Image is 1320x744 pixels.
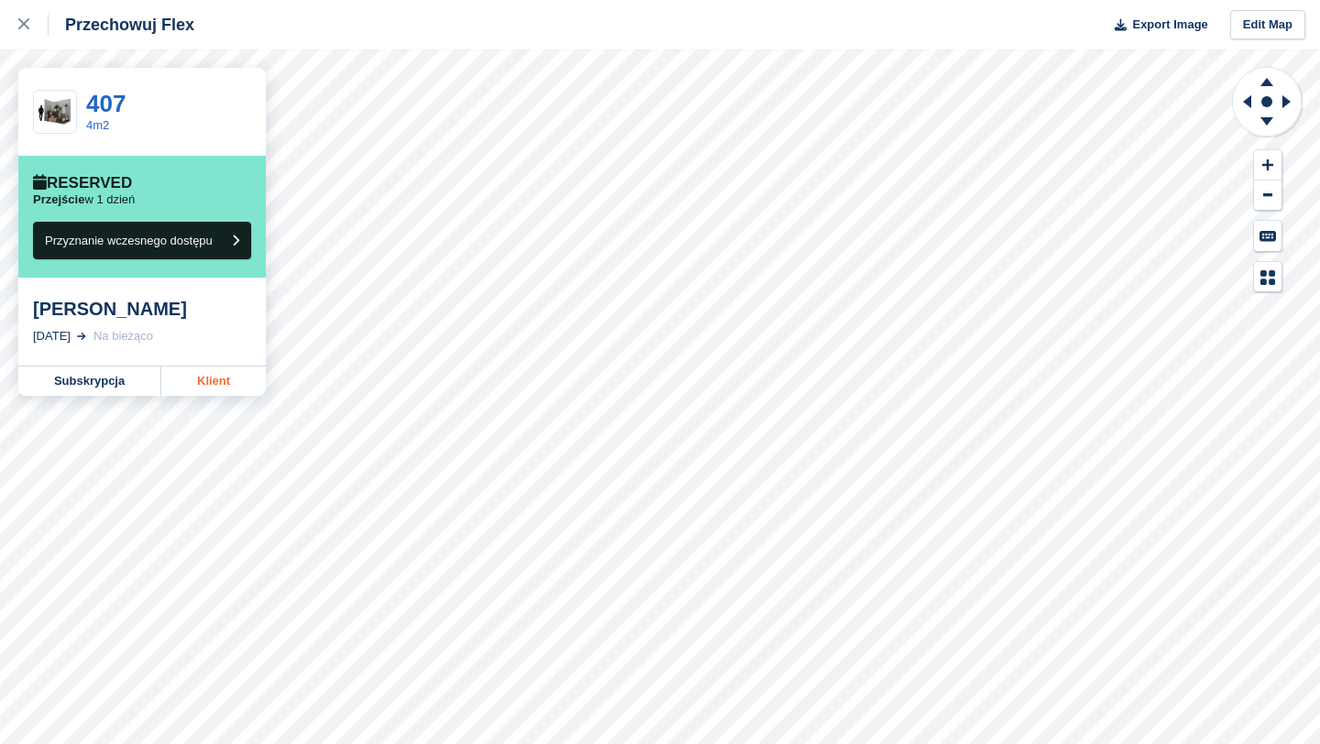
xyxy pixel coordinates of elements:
p: w 1 dzień [33,192,135,207]
div: Przechowuj Flex [49,14,194,36]
button: Map Legend [1254,262,1281,292]
img: 40-sqft-unit.jpg [34,96,76,128]
a: 407 [86,90,126,117]
span: Przejście [33,192,84,206]
div: Na bieżąco [93,327,153,345]
button: Zoom In [1254,150,1281,181]
a: 4m2 [86,118,109,132]
button: Przyznanie wczesnego dostępu [33,222,251,259]
span: Przyznanie wczesnego dostępu [45,234,213,247]
a: Subskrypcja [18,367,161,396]
div: [PERSON_NAME] [33,298,251,320]
button: Zoom Out [1254,181,1281,211]
img: arrow-right-light-icn-cde0832a797a2874e46488d9cf13f60e5c3a73dbe684e267c42b8395dfbc2abf.svg [77,333,86,340]
a: Klient [161,367,266,396]
div: Reserved [33,174,132,192]
span: Export Image [1132,16,1207,34]
a: Edit Map [1230,10,1305,40]
div: [DATE] [33,327,71,345]
button: Keyboard Shortcuts [1254,221,1281,251]
button: Export Image [1104,10,1208,40]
